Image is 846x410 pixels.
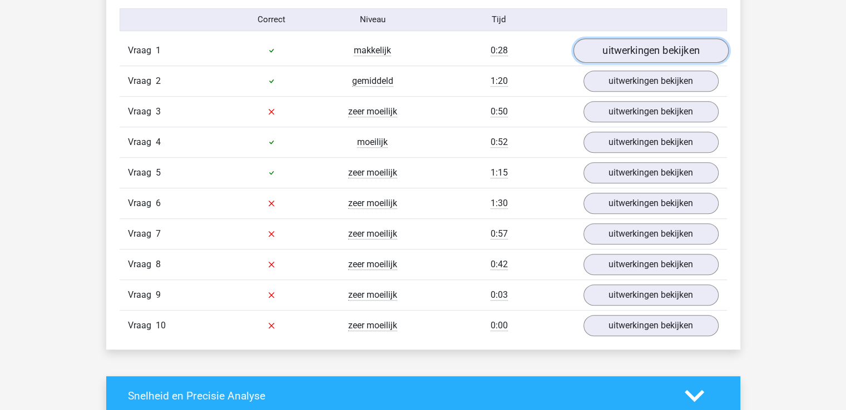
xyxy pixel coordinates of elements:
span: 9 [156,289,161,300]
a: uitwerkingen bekijken [573,38,728,63]
span: Vraag [128,197,156,210]
span: 6 [156,198,161,208]
a: uitwerkingen bekijken [583,193,719,214]
span: 0:57 [491,228,508,239]
span: Vraag [128,227,156,241]
span: zeer moeilijk [348,167,397,178]
span: zeer moeilijk [348,259,397,270]
a: uitwerkingen bekijken [583,162,719,183]
span: Vraag [128,105,156,118]
span: Vraag [128,166,156,179]
span: zeer moeilijk [348,228,397,239]
span: 4 [156,137,161,147]
span: 3 [156,106,161,117]
span: makkelijk [354,45,391,56]
a: uitwerkingen bekijken [583,254,719,275]
span: moeilijk [357,137,388,148]
span: 1 [156,45,161,56]
span: Vraag [128,319,156,332]
a: uitwerkingen bekijken [583,223,719,244]
span: gemiddeld [352,76,393,87]
span: 1:15 [491,167,508,178]
div: Correct [221,13,322,26]
span: 10 [156,320,166,331]
span: Vraag [128,258,156,271]
div: Niveau [322,13,423,26]
span: zeer moeilijk [348,320,397,331]
span: Vraag [128,44,156,57]
span: 0:03 [491,289,508,301]
a: uitwerkingen bekijken [583,101,719,122]
span: 0:42 [491,259,508,270]
a: uitwerkingen bekijken [583,315,719,336]
span: Vraag [128,74,156,88]
span: 1:30 [491,198,508,209]
span: 2 [156,76,161,86]
span: 8 [156,259,161,269]
span: 0:52 [491,137,508,148]
span: 7 [156,228,161,239]
h4: Snelheid en Precisie Analyse [128,389,668,402]
a: uitwerkingen bekijken [583,71,719,92]
span: zeer moeilijk [348,106,397,117]
span: 0:00 [491,320,508,331]
div: Tijd [423,13,575,26]
a: uitwerkingen bekijken [583,284,719,306]
span: 0:28 [491,45,508,56]
span: 0:50 [491,106,508,117]
span: zeer moeilijk [348,289,397,301]
span: zeer moeilijk [348,198,397,209]
span: Vraag [128,288,156,302]
span: Vraag [128,136,156,149]
span: 5 [156,167,161,178]
span: 1:20 [491,76,508,87]
a: uitwerkingen bekijken [583,132,719,153]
